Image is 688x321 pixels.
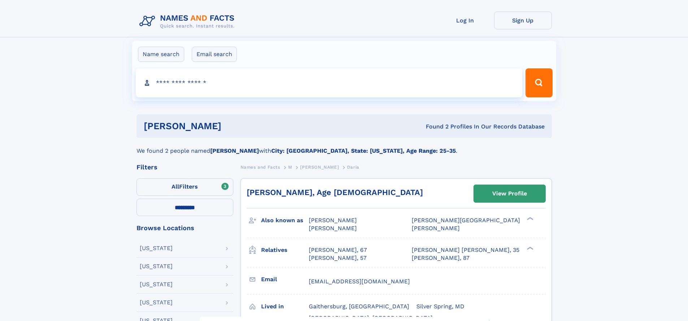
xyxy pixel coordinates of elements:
[525,68,552,97] button: Search Button
[525,216,534,221] div: ❯
[144,122,324,131] h1: [PERSON_NAME]
[136,68,523,97] input: search input
[309,254,367,262] a: [PERSON_NAME], 57
[436,12,494,29] a: Log In
[137,178,233,196] label: Filters
[137,138,552,155] div: We found 2 people named with .
[140,245,173,251] div: [US_STATE]
[324,123,545,131] div: Found 2 Profiles In Our Records Database
[492,185,527,202] div: View Profile
[138,47,184,62] label: Name search
[140,300,173,305] div: [US_STATE]
[300,162,339,172] a: [PERSON_NAME]
[271,147,456,154] b: City: [GEOGRAPHIC_DATA], State: [US_STATE], Age Range: 25-35
[412,254,470,262] a: [PERSON_NAME], 87
[137,12,241,31] img: Logo Names and Facts
[309,303,409,310] span: Gaithersburg, [GEOGRAPHIC_DATA]
[241,162,280,172] a: Names and Facts
[140,263,173,269] div: [US_STATE]
[261,244,309,256] h3: Relatives
[412,246,519,254] a: [PERSON_NAME] [PERSON_NAME], 35
[288,162,292,172] a: M
[140,282,173,287] div: [US_STATE]
[347,165,359,170] span: Daria
[309,278,410,285] span: [EMAIL_ADDRESS][DOMAIN_NAME]
[412,217,520,224] span: [PERSON_NAME][GEOGRAPHIC_DATA]
[416,303,464,310] span: Silver Spring, MD
[309,217,357,224] span: [PERSON_NAME]
[261,300,309,313] h3: Lived in
[137,164,233,170] div: Filters
[309,225,357,232] span: [PERSON_NAME]
[494,12,552,29] a: Sign Up
[172,183,179,190] span: All
[525,246,534,250] div: ❯
[137,225,233,231] div: Browse Locations
[474,185,545,202] a: View Profile
[261,214,309,227] h3: Also known as
[300,165,339,170] span: [PERSON_NAME]
[261,273,309,286] h3: Email
[247,188,423,197] a: [PERSON_NAME], Age [DEMOGRAPHIC_DATA]
[288,165,292,170] span: M
[309,246,367,254] a: [PERSON_NAME], 67
[412,225,460,232] span: [PERSON_NAME]
[192,47,237,62] label: Email search
[210,147,259,154] b: [PERSON_NAME]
